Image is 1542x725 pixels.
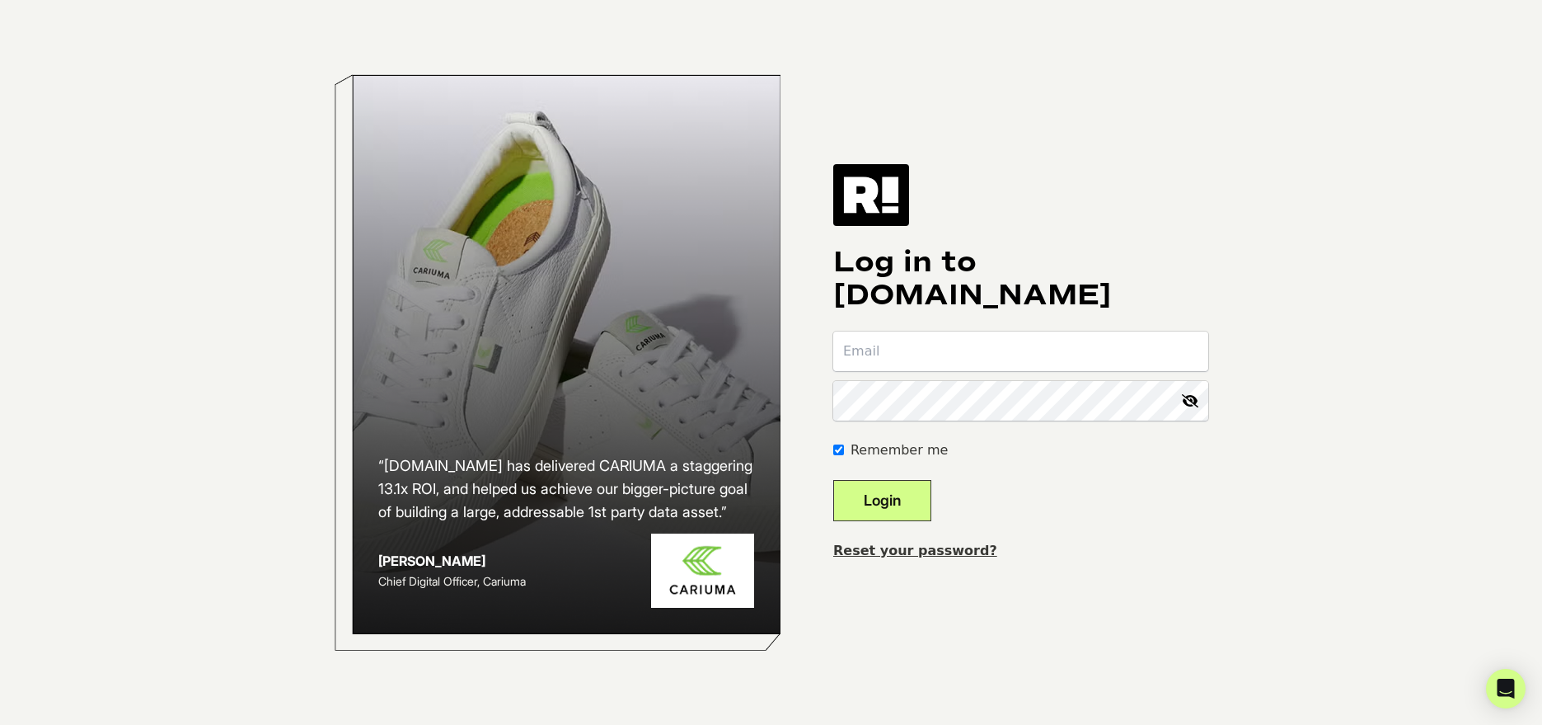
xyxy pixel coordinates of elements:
a: Reset your password? [833,543,997,558]
div: Open Intercom Messenger [1486,669,1526,709]
img: Retention.com [833,164,909,225]
h1: Log in to [DOMAIN_NAME] [833,246,1208,312]
img: Cariuma [651,534,754,609]
label: Remember me [851,440,948,460]
input: Email [833,332,1208,371]
strong: [PERSON_NAME] [378,553,485,569]
span: Chief Digital Officer, Cariuma [378,574,526,588]
h2: “[DOMAIN_NAME] has delivered CARIUMA a staggering 13.1x ROI, and helped us achieve our bigger-pic... [378,454,754,524]
button: Login [833,480,931,521]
